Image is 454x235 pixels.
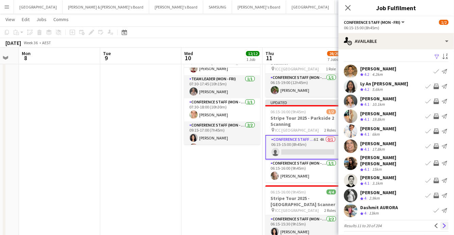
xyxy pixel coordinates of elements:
div: 17.8km [371,147,386,152]
div: AEST [42,40,51,45]
span: 06:15-16:00 (9h45m) [271,189,306,195]
div: Updated [265,100,342,105]
span: 8 [21,54,31,62]
span: 11 [264,54,274,62]
span: 4.1 [364,117,369,122]
div: 10.1km [371,102,386,107]
app-card-role: Conference Staff (Mon - Fri)6I4A0/106:15-15:00 (8h45m) [265,135,342,160]
div: 15km [371,167,383,172]
span: 4.2 [364,72,369,77]
a: Edit [19,15,32,24]
span: Mon [22,50,31,56]
span: ICC [GEOGRAPHIC_DATA] [275,66,319,71]
h3: Job Fulfilment [338,3,454,12]
app-job-card: 06:15-19:00 (12h45m)1/1Stripe Tour 2025 - DHT Scanner ICC [GEOGRAPHIC_DATA]1 RoleConference Staff... [265,44,342,97]
span: ICC [GEOGRAPHIC_DATA] [275,128,319,133]
a: Jobs [34,15,49,24]
span: View [5,16,15,22]
div: 7 Jobs [328,57,340,62]
div: [DATE] [5,39,21,46]
span: 4/4 [327,189,336,195]
span: 9 [102,54,111,62]
button: [PERSON_NAME]'s Board [232,0,286,14]
app-card-role: Conference Staff (Mon - Fri)1/106:15-16:00 (9h45m)[PERSON_NAME] [265,160,342,183]
span: 06:15-16:00 (9h45m) [271,109,306,114]
div: 4.2km [371,72,384,78]
span: 12/12 [246,51,260,56]
div: [PERSON_NAME] [360,140,396,147]
span: Tue [103,50,111,56]
div: 3.1km [371,181,384,186]
div: [PERSON_NAME] [360,189,396,196]
span: Week 36 [22,40,39,45]
div: 2.9km [368,196,381,201]
span: 2 Roles [325,128,336,133]
span: 4.1 [364,167,369,172]
span: Edit [22,16,30,22]
div: [PERSON_NAME] [360,96,396,102]
div: 5.6km [371,87,384,93]
span: 4.1 [364,181,369,186]
div: Available [338,33,454,49]
div: 06:15-15:00 (8h45m) [344,25,449,30]
span: Thu [265,50,274,56]
div: [PERSON_NAME] [360,66,396,72]
span: 4.1 [364,102,369,107]
span: 4.1 [364,132,369,137]
app-card-role: Team Leader (Mon - Fri)1/107:30-17:45 (10h15m)[PERSON_NAME] [184,75,260,98]
span: Conference Staff (Mon - Fri) [344,20,400,25]
span: Jobs [36,16,47,22]
span: 1 Role [326,66,336,71]
div: [PERSON_NAME] [360,174,396,181]
div: Dashmit AURORA [360,204,398,211]
span: 4 [364,196,366,201]
div: [PERSON_NAME] [360,125,396,132]
h3: Stripe Tour 2025 - [GEOGRAPHIC_DATA] Scanner [265,195,342,207]
button: Conference Staff (Mon - Fri) [344,20,406,25]
div: 1 Job [246,57,259,62]
span: Comms [53,16,69,22]
span: 2 Roles [325,208,336,213]
span: 10 [183,54,193,62]
span: Results 11 to 20 of 204 [344,223,382,228]
button: [GEOGRAPHIC_DATA] [14,0,63,14]
span: Wed [184,50,193,56]
app-job-card: Updated06:15-16:00 (9h45m)1/2Stripe Tour 2025 - Parkside 2 Scanning ICC [GEOGRAPHIC_DATA]2 RolesC... [265,100,342,183]
div: [PERSON_NAME] [360,111,396,117]
button: [PERSON_NAME]'s Board [335,0,389,14]
div: Ly An [PERSON_NAME] [360,81,408,87]
div: [PERSON_NAME] [PERSON_NAME] [360,154,423,167]
span: 1/2 [439,20,449,25]
app-card-role: Conference Staff (Mon - Fri)2/209:15-17:00 (7h45m)[PERSON_NAME] [184,121,260,154]
div: 19.8km [371,117,386,122]
a: Comms [51,15,71,24]
span: 4.1 [364,147,369,152]
a: View [3,15,18,24]
span: 4.2 [364,87,369,92]
span: ICC [GEOGRAPHIC_DATA] [275,208,319,213]
button: [PERSON_NAME] & [PERSON_NAME]'s Board [63,0,149,14]
span: 4 [364,211,366,216]
h3: Stripe Tour 2025 - Parkside 2 Scanning [265,115,342,127]
span: 1/2 [327,109,336,114]
app-job-card: 07:30-18:00 (10h30m)12/12AWS FSI Symposium ILUMINA - [GEOGRAPHIC_DATA]7 RolesConference Staff (Mo... [184,44,260,145]
button: [PERSON_NAME]'s Board [149,0,203,14]
div: 13km [368,211,380,216]
button: [GEOGRAPHIC_DATA] [286,0,335,14]
span: 28/29 [327,51,341,56]
div: 6km [371,132,381,137]
button: SAMSUNG [203,0,232,14]
app-card-role: Conference Staff (Mon - Fri)1/106:15-19:00 (12h45m)[PERSON_NAME] [265,74,342,97]
app-card-role: Conference Staff (Mon - Fri)1/107:30-18:00 (10h30m)[PERSON_NAME] [184,98,260,121]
